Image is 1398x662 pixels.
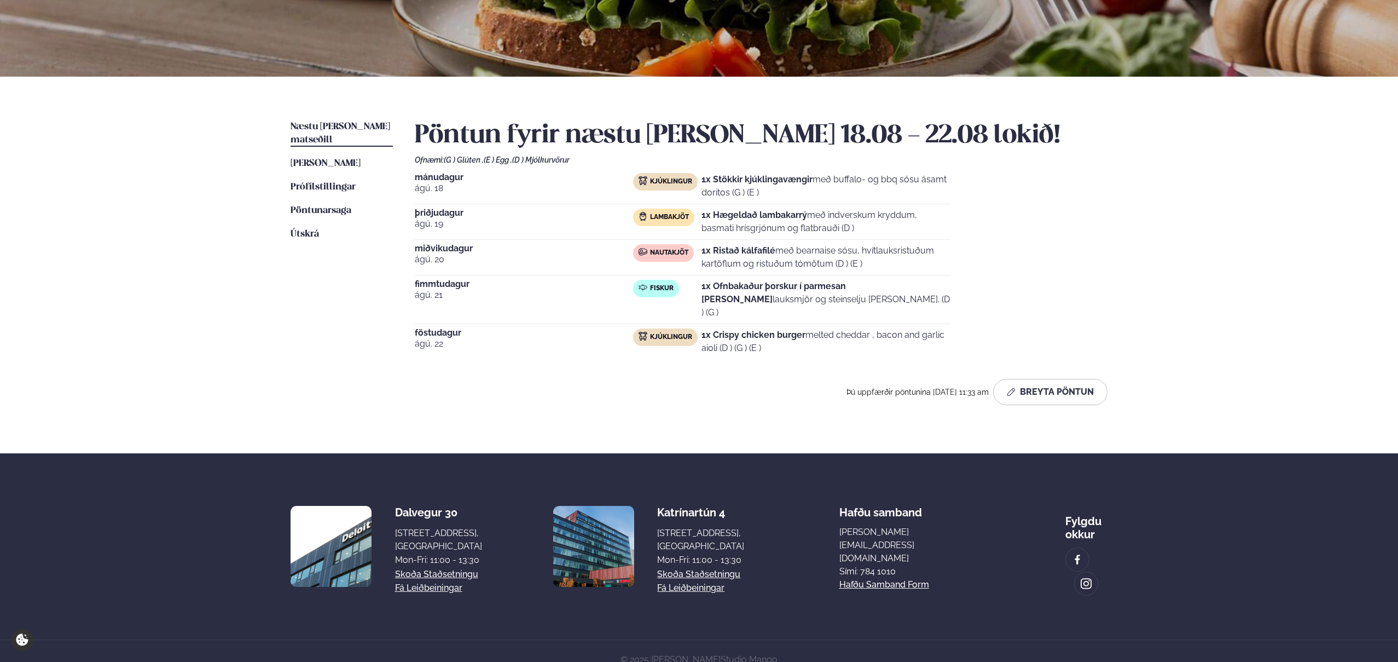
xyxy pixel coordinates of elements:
button: Breyta Pöntun [993,379,1107,405]
p: með indverskum kryddum, basmati hrísgrjónum og flatbrauði (D ) [701,209,951,235]
a: [PERSON_NAME] [291,157,361,170]
strong: 1x Stökkir kjúklingavængir [701,174,813,185]
p: Sími: 784 1010 [839,565,971,578]
a: image alt [1075,572,1098,595]
span: Nautakjöt [650,249,688,257]
span: föstudagur [415,329,633,337]
img: Lamb.svg [639,212,647,221]
span: þriðjudagur [415,209,633,217]
div: Dalvegur 30 [395,506,482,519]
span: Lambakjöt [650,213,689,222]
div: Ofnæmi: [415,156,1107,164]
div: Fylgdu okkur [1065,506,1107,541]
span: Þú uppfærðir pöntunina [DATE] 11:33 am [846,388,989,396]
span: miðvikudagur [415,244,633,253]
a: [PERSON_NAME][EMAIL_ADDRESS][DOMAIN_NAME] [839,526,971,565]
span: Fiskur [650,284,674,293]
strong: 1x Hægeldað lambakarrý [701,210,807,220]
span: Útskrá [291,229,319,239]
span: mánudagur [415,173,633,182]
span: ágú. 22 [415,337,633,350]
img: image alt [1080,578,1092,590]
span: Kjúklingur [650,333,692,342]
img: chicken.svg [639,176,647,185]
span: (G ) Glúten , [444,156,484,164]
img: fish.svg [639,283,647,292]
div: [STREET_ADDRESS], [GEOGRAPHIC_DATA] [395,527,482,553]
span: ágú. 19 [415,217,633,231]
a: image alt [1066,548,1089,571]
div: Mon-Fri: 11:00 - 13:30 [657,554,744,567]
img: image alt [1071,554,1083,566]
span: [PERSON_NAME] [291,159,361,168]
a: Cookie settings [11,629,33,651]
span: ágú. 18 [415,182,633,195]
img: chicken.svg [639,332,647,341]
a: Útskrá [291,228,319,241]
span: Prófílstillingar [291,182,356,192]
p: melted cheddar , bacon and garlic aioli (D ) (G ) (E ) [701,329,951,355]
a: Næstu [PERSON_NAME] matseðill [291,120,393,147]
span: (D ) Mjólkurvörur [512,156,570,164]
img: beef.svg [639,247,647,256]
div: Katrínartún 4 [657,506,744,519]
a: Fá leiðbeiningar [657,582,724,595]
p: lauksmjör og steinselju [PERSON_NAME]. (D ) (G ) [701,280,951,319]
p: með bearnaise sósu, hvítlauksristuðum kartöflum og ristuðum tómötum (D ) (E ) [701,244,951,270]
strong: 1x Crispy chicken burger [701,330,805,340]
h2: Pöntun fyrir næstu [PERSON_NAME] 18.08 - 22.08 lokið! [415,120,1107,151]
span: Næstu [PERSON_NAME] matseðill [291,122,390,145]
div: Mon-Fri: 11:00 - 13:30 [395,554,482,567]
span: ágú. 20 [415,253,633,266]
a: Pöntunarsaga [291,204,351,217]
span: Pöntunarsaga [291,206,351,215]
a: Skoða staðsetningu [657,568,740,581]
a: Skoða staðsetningu [395,568,478,581]
span: (E ) Egg , [484,156,512,164]
span: ágú. 21 [415,289,633,302]
a: Prófílstillingar [291,181,356,194]
span: Hafðu samband [839,497,922,519]
img: image alt [553,506,634,587]
strong: 1x Ristað kálfafilé [701,245,775,256]
span: Kjúklingur [650,177,692,186]
div: [STREET_ADDRESS], [GEOGRAPHIC_DATA] [657,527,744,553]
a: Hafðu samband form [839,578,929,591]
a: Fá leiðbeiningar [395,582,462,595]
span: fimmtudagur [415,280,633,289]
strong: 1x Ofnbakaður þorskur í parmesan [PERSON_NAME] [701,281,846,304]
p: með buffalo- og bbq sósu ásamt doritos (G ) (E ) [701,173,951,199]
img: image alt [291,506,372,587]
